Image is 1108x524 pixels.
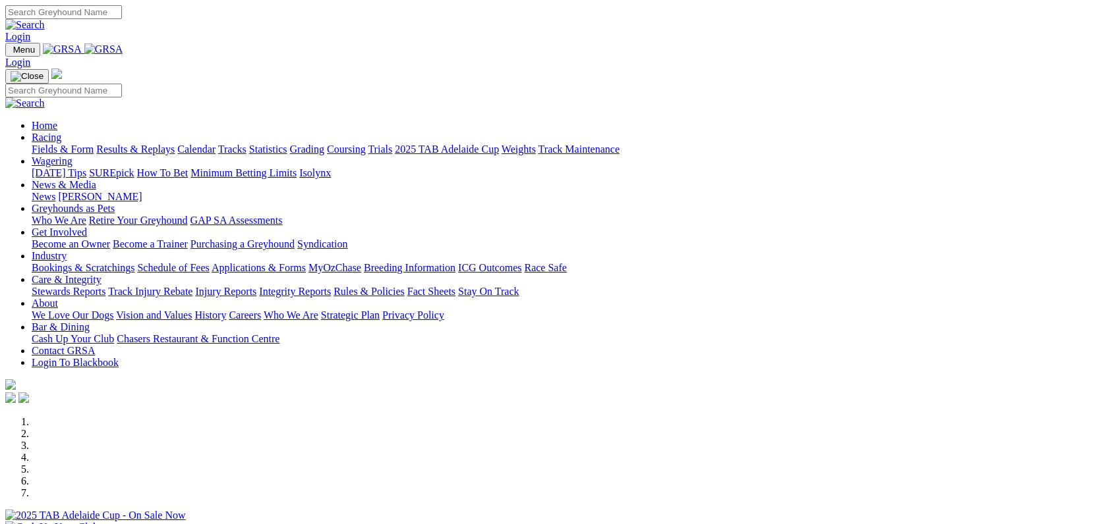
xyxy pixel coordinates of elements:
[32,144,1103,155] div: Racing
[32,167,86,178] a: [DATE] Tips
[321,309,380,321] a: Strategic Plan
[190,215,283,226] a: GAP SA Assessments
[5,43,40,57] button: Toggle navigation
[117,333,279,344] a: Chasers Restaurant & Function Centre
[32,286,1103,298] div: Care & Integrity
[32,226,87,238] a: Get Involved
[32,345,95,356] a: Contact GRSA
[32,238,1103,250] div: Get Involved
[11,71,44,82] img: Close
[5,510,186,521] img: 2025 TAB Adelaide Cup - On Sale Now
[195,286,256,297] a: Injury Reports
[524,262,566,273] a: Race Safe
[108,286,192,297] a: Track Injury Rebate
[32,215,86,226] a: Who We Are
[32,215,1103,226] div: Greyhounds as Pets
[32,120,57,131] a: Home
[218,144,247,155] a: Tracks
[137,167,189,178] a: How To Bet
[334,286,405,297] a: Rules & Policies
[116,309,192,321] a: Vision and Values
[194,309,226,321] a: History
[5,5,122,19] input: Search
[327,144,366,155] a: Coursing
[259,286,331,297] a: Integrity Reports
[51,68,62,79] img: logo-grsa-white.png
[137,262,209,273] a: Schedule of Fees
[364,262,455,273] a: Breeding Information
[308,262,361,273] a: MyOzChase
[5,57,30,68] a: Login
[229,309,261,321] a: Careers
[32,274,102,285] a: Care & Integrity
[5,84,122,97] input: Search
[58,191,142,202] a: [PERSON_NAME]
[190,238,295,249] a: Purchasing a Greyhound
[5,97,45,109] img: Search
[32,167,1103,179] div: Wagering
[32,191,1103,203] div: News & Media
[32,155,73,167] a: Wagering
[32,262,1103,274] div: Industry
[290,144,324,155] a: Grading
[32,203,115,214] a: Greyhounds as Pets
[84,43,123,55] img: GRSA
[13,45,35,55] span: Menu
[32,179,96,190] a: News & Media
[539,144,620,155] a: Track Maintenance
[407,286,455,297] a: Fact Sheets
[18,392,29,403] img: twitter.svg
[113,238,188,249] a: Become a Trainer
[32,357,119,368] a: Login To Blackbook
[89,167,134,178] a: SUREpick
[264,309,318,321] a: Who We Are
[5,392,16,403] img: facebook.svg
[89,215,188,226] a: Retire Your Greyhound
[32,333,114,344] a: Cash Up Your Club
[96,144,175,155] a: Results & Replays
[32,333,1103,345] div: Bar & Dining
[5,379,16,390] img: logo-grsa-white.png
[32,191,55,202] a: News
[395,144,499,155] a: 2025 TAB Adelaide Cup
[32,250,67,261] a: Industry
[5,31,30,42] a: Login
[190,167,297,178] a: Minimum Betting Limits
[32,309,1103,321] div: About
[32,262,134,273] a: Bookings & Scratchings
[32,132,61,143] a: Racing
[212,262,306,273] a: Applications & Forms
[382,309,444,321] a: Privacy Policy
[502,144,536,155] a: Weights
[32,286,105,297] a: Stewards Reports
[32,309,113,321] a: We Love Our Dogs
[177,144,216,155] a: Calendar
[458,262,521,273] a: ICG Outcomes
[5,19,45,31] img: Search
[32,298,58,309] a: About
[458,286,519,297] a: Stay On Track
[297,238,347,249] a: Syndication
[249,144,287,155] a: Statistics
[32,321,90,332] a: Bar & Dining
[5,69,49,84] button: Toggle navigation
[299,167,331,178] a: Isolynx
[368,144,392,155] a: Trials
[32,144,94,155] a: Fields & Form
[32,238,110,249] a: Become an Owner
[43,43,82,55] img: GRSA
